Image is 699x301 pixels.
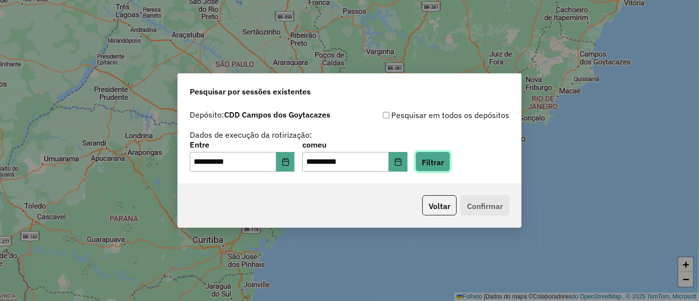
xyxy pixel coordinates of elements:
[190,110,224,120] font: Depósito:
[422,157,444,167] font: Filtrar
[302,140,326,150] font: comeu
[224,110,330,120] font: CDD Campos dos Goytacazes
[391,110,509,120] font: Pesquisar em todos os depósitos
[415,151,450,172] button: Filtrar
[190,87,311,96] font: Pesquisar por sessões existentes
[190,140,209,150] font: Entre
[429,201,450,211] font: Voltar
[389,152,408,172] button: Escolha a data
[422,195,457,215] button: Voltar
[190,130,312,140] font: Dados de execução da rotirização:
[276,152,295,172] button: Escolha a data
